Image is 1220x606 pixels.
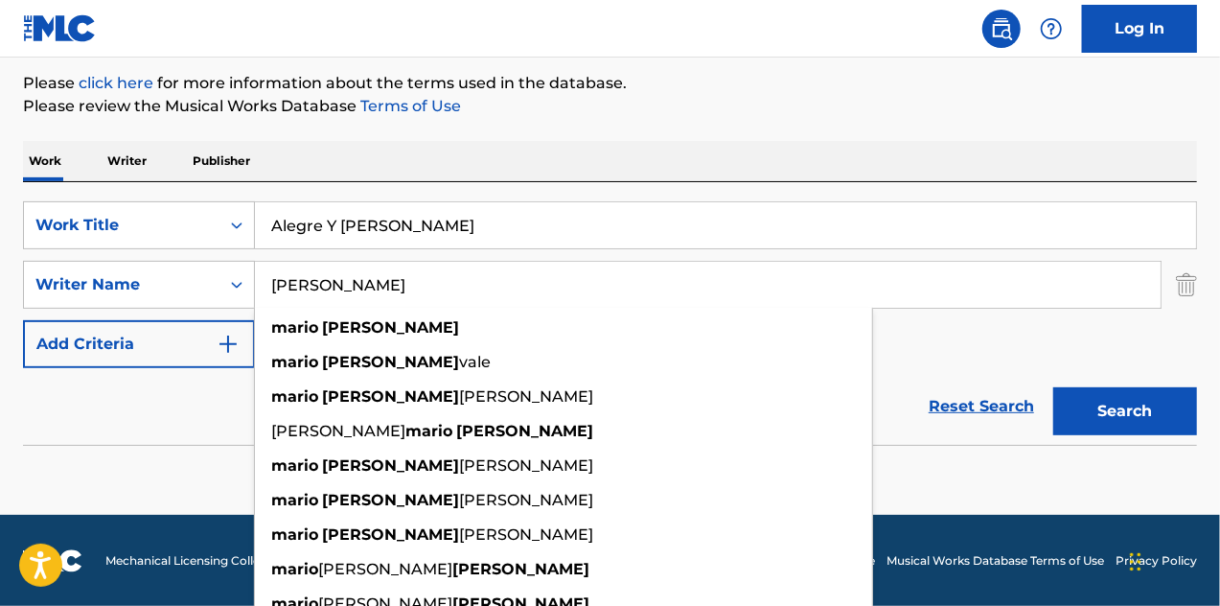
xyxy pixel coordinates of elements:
[322,353,459,371] strong: [PERSON_NAME]
[271,353,318,371] strong: mario
[271,318,318,337] strong: mario
[23,72,1197,95] p: Please for more information about the terms used in the database.
[357,97,461,115] a: Terms of Use
[23,549,82,572] img: logo
[102,141,152,181] p: Writer
[322,525,459,544] strong: [PERSON_NAME]
[459,353,491,371] span: vale
[271,525,318,544] strong: mario
[187,141,256,181] p: Publisher
[1040,17,1063,40] img: help
[271,387,318,406] strong: mario
[271,491,318,509] strong: mario
[1116,552,1197,570] a: Privacy Policy
[452,560,589,578] strong: [PERSON_NAME]
[35,214,208,237] div: Work Title
[886,552,1104,570] a: Musical Works Database Terms of Use
[1124,514,1220,606] iframe: Chat Widget
[990,17,1013,40] img: search
[23,14,97,42] img: MLC Logo
[217,333,240,356] img: 9d2ae6d4665cec9f34b9.svg
[456,422,593,440] strong: [PERSON_NAME]
[35,273,208,296] div: Writer Name
[459,456,593,475] span: [PERSON_NAME]
[919,385,1044,428] a: Reset Search
[1082,5,1197,53] a: Log In
[23,201,1197,445] form: Search Form
[322,387,459,406] strong: [PERSON_NAME]
[23,141,67,181] p: Work
[322,318,459,337] strong: [PERSON_NAME]
[79,74,153,92] a: click here
[23,95,1197,118] p: Please review the Musical Works Database
[322,456,459,475] strong: [PERSON_NAME]
[1176,261,1197,309] img: Delete Criterion
[271,560,318,578] strong: mario
[318,560,452,578] span: [PERSON_NAME]
[1053,387,1197,435] button: Search
[459,491,593,509] span: [PERSON_NAME]
[982,10,1021,48] a: Public Search
[271,456,318,475] strong: mario
[459,387,593,406] span: [PERSON_NAME]
[322,491,459,509] strong: [PERSON_NAME]
[459,525,593,544] span: [PERSON_NAME]
[1130,533,1141,591] div: Drag
[271,422,405,440] span: [PERSON_NAME]
[105,552,328,570] span: Mechanical Licensing Collective © 2025
[1032,10,1070,48] div: Help
[405,422,452,440] strong: mario
[23,320,255,368] button: Add Criteria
